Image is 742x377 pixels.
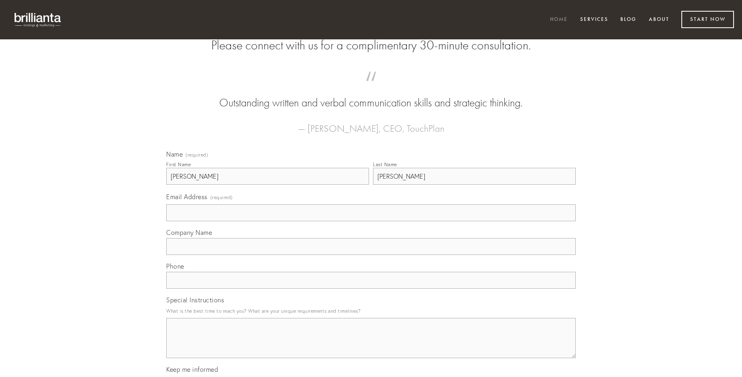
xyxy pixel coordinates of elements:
[575,13,614,26] a: Services
[179,111,563,137] figcaption: — [PERSON_NAME], CEO, TouchPlan
[644,13,675,26] a: About
[179,79,563,111] blockquote: Outstanding written and verbal communication skills and strategic thinking.
[166,150,183,158] span: Name
[166,193,208,201] span: Email Address
[8,8,68,31] img: brillianta - research, strategy, marketing
[166,161,191,167] div: First Name
[210,192,233,203] span: (required)
[615,13,642,26] a: Blog
[545,13,573,26] a: Home
[179,79,563,95] span: “
[166,365,218,373] span: Keep me informed
[185,153,208,157] span: (required)
[373,161,397,167] div: Last Name
[166,38,576,53] h2: Please connect with us for a complimentary 30-minute consultation.
[166,262,184,270] span: Phone
[166,306,576,316] p: What is the best time to reach you? What are your unique requirements and timelines?
[166,296,224,304] span: Special Instructions
[166,228,212,236] span: Company Name
[681,11,734,28] a: Start Now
